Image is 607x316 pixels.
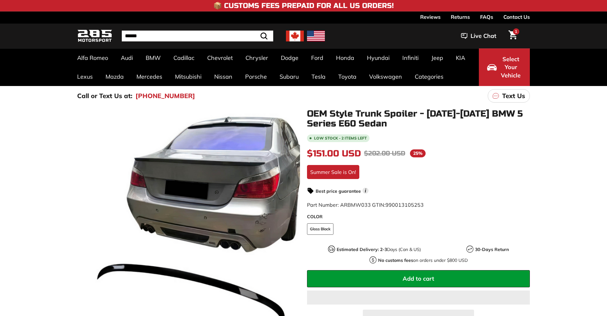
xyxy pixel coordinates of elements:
[71,67,99,86] a: Lexus
[488,89,530,103] a: Text Us
[316,188,361,194] strong: Best price guarantee
[307,165,359,179] div: Summer Sale is On!
[475,247,509,252] strong: 30-Days Return
[139,48,167,67] a: BMW
[213,2,394,10] h4: 📦 Customs Fees Prepaid for All US Orders!
[307,109,530,129] h1: OEM Style Trunk Spoiler - [DATE]-[DATE] BMW 5 Series E60 Sedan
[479,48,530,86] button: Select Your Vehicle
[239,67,273,86] a: Porsche
[77,29,112,44] img: Logo_285_Motorsport_areodynamics_components
[122,31,273,41] input: Search
[307,270,530,287] button: Add to cart
[363,67,408,86] a: Volkswagen
[425,48,450,67] a: Jeep
[364,149,405,157] span: $202.00 USD
[208,67,239,86] a: Nissan
[307,202,424,208] span: Part Number: ARBMW033 GTIN:
[503,11,530,22] a: Contact Us
[480,11,493,22] a: FAQs
[453,28,505,44] button: Live Chat
[502,91,525,101] p: Text Us
[167,48,201,67] a: Cadillac
[169,67,208,86] a: Mitsubishi
[403,275,434,282] span: Add to cart
[450,48,472,67] a: KIA
[99,67,130,86] a: Mazda
[135,91,195,101] a: [PHONE_NUMBER]
[408,67,450,86] a: Categories
[307,213,530,220] label: COLOR
[500,55,522,80] span: Select Your Vehicle
[396,48,425,67] a: Infiniti
[451,11,470,22] a: Returns
[130,67,169,86] a: Mercedes
[274,48,305,67] a: Dodge
[420,11,441,22] a: Reviews
[505,25,521,47] a: Cart
[114,48,139,67] a: Audi
[305,48,330,67] a: Ford
[471,32,496,40] span: Live Chat
[337,246,421,253] p: Days (Can & US)
[314,136,367,140] span: Low stock - 2 items left
[410,149,426,157] span: 25%
[362,188,369,194] span: i
[239,48,274,67] a: Chrysler
[77,91,132,101] p: Call or Text Us at:
[361,48,396,67] a: Hyundai
[201,48,239,67] a: Chevrolet
[385,202,424,208] span: 990013105253
[307,148,361,159] span: $151.00 USD
[378,257,468,264] p: on orders under $800 USD
[273,67,305,86] a: Subaru
[305,67,332,86] a: Tesla
[378,257,413,263] strong: No customs fees
[330,48,361,67] a: Honda
[71,48,114,67] a: Alfa Romeo
[515,29,517,34] span: 1
[337,247,387,252] strong: Estimated Delivery: 2-3
[332,67,363,86] a: Toyota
